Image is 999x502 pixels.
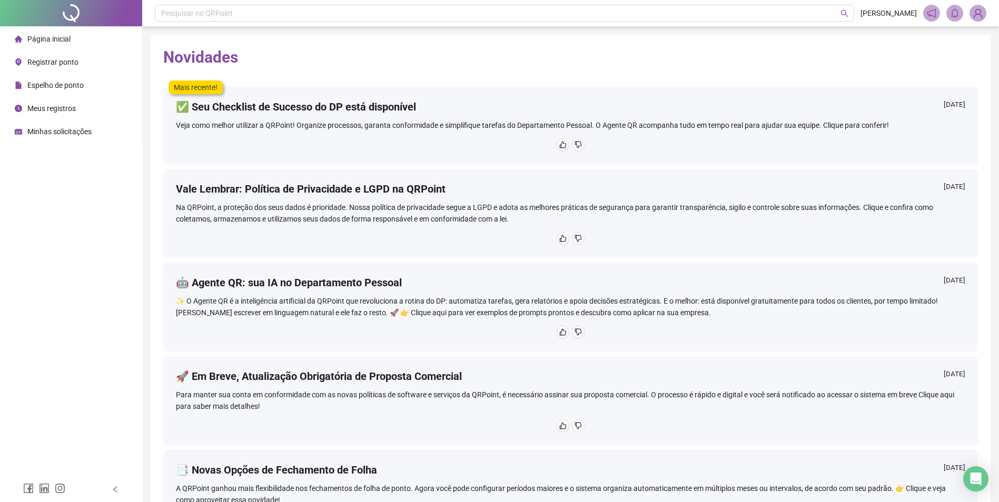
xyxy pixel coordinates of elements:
span: Meus registros [27,104,76,113]
span: dislike [575,141,582,148]
div: ✨ O Agente QR é a inteligência artificial da QRPoint que revoluciona a rotina do DP: automatiza t... [176,295,965,318]
span: dislike [575,328,582,336]
div: [DATE] [944,369,965,382]
div: Veja como melhor utilizar a QRPoint! Organize processos, garanta conformidade e simplifique taref... [176,119,965,131]
h4: 🚀 Em Breve, Atualização Obrigatória de Proposta Comercial [176,369,462,384]
div: [DATE] [944,463,965,476]
span: schedule [15,128,22,135]
span: search [840,9,848,17]
span: notification [927,8,936,18]
span: like [559,235,567,242]
span: linkedin [39,483,50,494]
span: like [559,422,567,429]
h4: 🤖 Agente QR: sua IA no Departamento Pessoal [176,275,402,290]
span: environment [15,58,22,66]
img: 90665 [970,5,986,21]
span: Minhas solicitações [27,127,92,136]
span: Registrar ponto [27,58,78,66]
span: clock-circle [15,105,22,112]
span: [PERSON_NAME] [860,7,917,19]
div: Na QRPoint, a proteção dos seus dados é prioridade. Nossa política de privacidade segue a LGPD e ... [176,202,965,225]
div: [DATE] [944,182,965,195]
span: dislike [575,235,582,242]
span: bell [950,8,960,18]
span: file [15,82,22,89]
div: Para manter sua conta em conformidade com as novas políticas de software e serviços da QRPoint, é... [176,389,965,412]
span: left [112,486,119,493]
div: [DATE] [944,99,965,113]
span: Espelho de ponto [27,81,84,89]
h4: ✅ Seu Checklist de Sucesso do DP está disponível [176,99,416,114]
span: like [559,328,567,336]
span: dislike [575,422,582,429]
span: Página inicial [27,35,71,43]
label: Mais recente! [169,81,223,94]
span: home [15,35,22,43]
span: facebook [23,483,34,494]
h4: Vale Lembrar: Política de Privacidade e LGPD na QRPoint [176,182,446,196]
h4: 📑 Novas Opções de Fechamento de Folha [176,463,377,477]
span: like [559,141,567,148]
div: [DATE] [944,275,965,288]
div: Open Intercom Messenger [963,466,988,491]
span: instagram [55,483,65,494]
h2: Novidades [163,47,978,67]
